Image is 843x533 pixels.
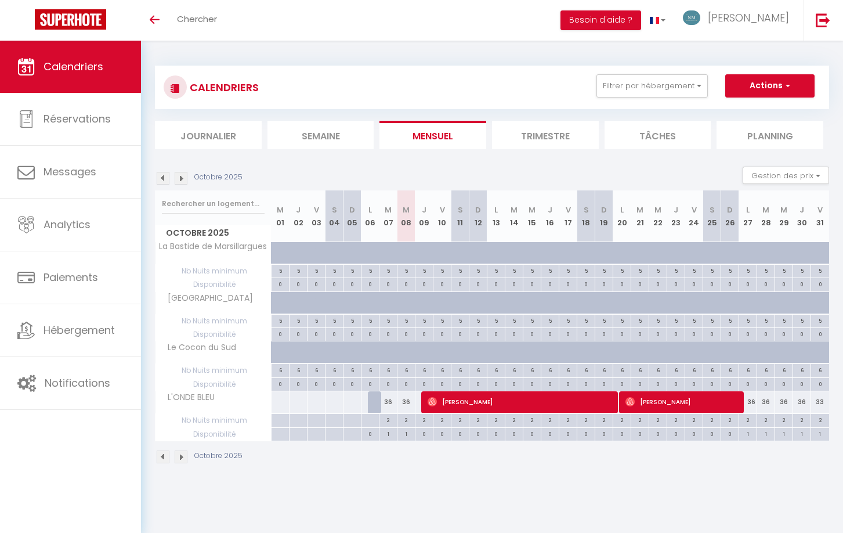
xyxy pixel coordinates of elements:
[523,190,541,242] th: 15
[685,265,703,276] div: 5
[762,204,769,215] abbr: M
[811,265,829,276] div: 5
[290,190,307,242] th: 02
[469,364,487,375] div: 6
[811,315,829,326] div: 5
[559,328,577,339] div: 0
[739,391,757,413] div: 36
[397,378,415,389] div: 0
[397,315,415,326] div: 5
[403,204,410,215] abbr: M
[157,391,218,404] span: L'ONDE BLEU
[505,265,523,276] div: 5
[361,378,379,389] div: 0
[595,190,613,242] th: 19
[613,364,631,375] div: 6
[685,378,703,389] div: 0
[757,190,775,242] th: 28
[368,204,372,215] abbr: L
[811,378,829,389] div: 0
[433,328,451,339] div: 0
[577,190,595,242] th: 18
[793,190,811,242] th: 30
[636,204,643,215] abbr: M
[793,364,811,375] div: 6
[397,391,415,413] div: 36
[674,204,678,215] abbr: J
[505,190,523,242] th: 14
[631,378,649,389] div: 0
[415,315,433,326] div: 5
[44,164,96,179] span: Messages
[155,278,271,291] span: Disponibilité
[523,265,541,276] div: 5
[685,190,703,242] th: 24
[775,265,793,276] div: 5
[559,315,577,326] div: 5
[717,121,823,149] li: Planning
[343,378,361,389] div: 0
[155,265,271,278] span: Nb Nuits minimum
[541,364,559,375] div: 6
[631,278,649,289] div: 0
[157,292,256,305] span: [GEOGRAPHIC_DATA]
[559,278,577,289] div: 0
[307,278,325,289] div: 0
[487,378,505,389] div: 0
[595,364,613,375] div: 6
[157,341,239,354] span: Le Cocon du Sud
[451,364,469,375] div: 6
[649,265,667,276] div: 5
[415,265,433,276] div: 5
[290,364,307,375] div: 6
[793,265,811,276] div: 5
[799,204,804,215] abbr: J
[379,414,397,425] div: 2
[811,278,829,289] div: 0
[487,328,505,339] div: 0
[523,328,541,339] div: 0
[397,265,415,276] div: 5
[703,378,721,389] div: 0
[379,121,486,149] li: Mensuel
[793,391,811,413] div: 36
[451,315,469,326] div: 5
[613,315,631,326] div: 5
[361,315,379,326] div: 5
[487,278,505,289] div: 0
[155,378,271,391] span: Disponibilité
[433,364,451,375] div: 6
[605,121,711,149] li: Tâches
[613,265,631,276] div: 5
[595,278,613,289] div: 0
[451,328,469,339] div: 0
[511,204,518,215] abbr: M
[595,378,613,389] div: 0
[775,364,793,375] div: 6
[415,278,433,289] div: 0
[631,328,649,339] div: 0
[793,378,811,389] div: 0
[155,328,271,341] span: Disponibilité
[155,414,271,427] span: Nb Nuits minimum
[649,378,667,389] div: 0
[529,204,536,215] abbr: M
[613,278,631,289] div: 0
[492,121,599,149] li: Trimestre
[451,265,469,276] div: 5
[44,323,115,337] span: Hébergement
[379,391,397,413] div: 36
[523,315,541,326] div: 5
[361,265,379,276] div: 5
[361,364,379,375] div: 6
[469,190,487,242] th: 12
[415,378,433,389] div: 0
[577,378,595,389] div: 0
[469,414,487,425] div: 2
[631,364,649,375] div: 6
[505,364,523,375] div: 6
[739,315,757,326] div: 5
[290,315,307,326] div: 5
[290,265,307,276] div: 5
[343,278,361,289] div: 0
